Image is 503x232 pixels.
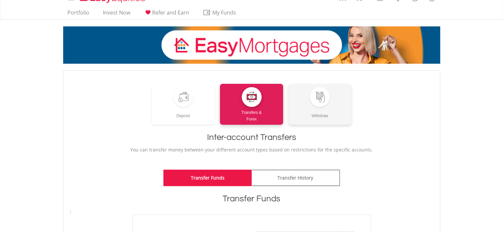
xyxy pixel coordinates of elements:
[141,9,192,19] a: Refer and Earn
[70,193,433,205] h1: Transfer Funds
[152,9,189,16] span: Refer and Earn
[288,84,352,125] a: Withdraw
[70,147,433,153] p: You can transfer money between your different account types based on restrictions for the specifi...
[203,8,246,17] span: My Funds
[220,84,283,125] a: Transfers &Forex
[65,9,92,19] a: Portfolio
[100,9,133,19] a: Invest Now
[152,107,215,119] div: Deposit
[252,170,340,186] a: Transfer History
[63,26,440,64] img: EasyMortage Promotion Banner
[288,107,352,119] div: Withdraw
[163,170,252,186] a: Transfer Funds
[70,131,433,143] h1: Inter-account Transfers
[220,107,283,122] div: Transfers & Forex
[152,84,215,125] a: Deposit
